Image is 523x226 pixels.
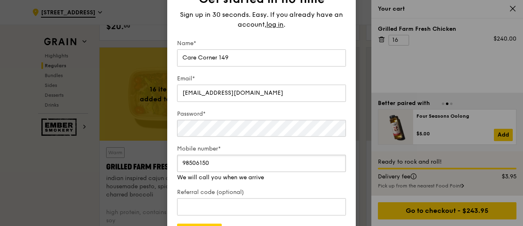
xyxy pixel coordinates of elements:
[177,188,346,196] label: Referral code (optional)
[177,173,346,182] div: We will call you when we arrive
[284,21,285,28] span: .
[180,11,343,28] span: Sign up in 30 seconds. Easy. If you already have an account,
[177,110,346,118] label: Password*
[177,145,346,153] label: Mobile number*
[177,75,346,83] label: Email*
[177,39,346,48] label: Name*
[266,20,284,30] span: log in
